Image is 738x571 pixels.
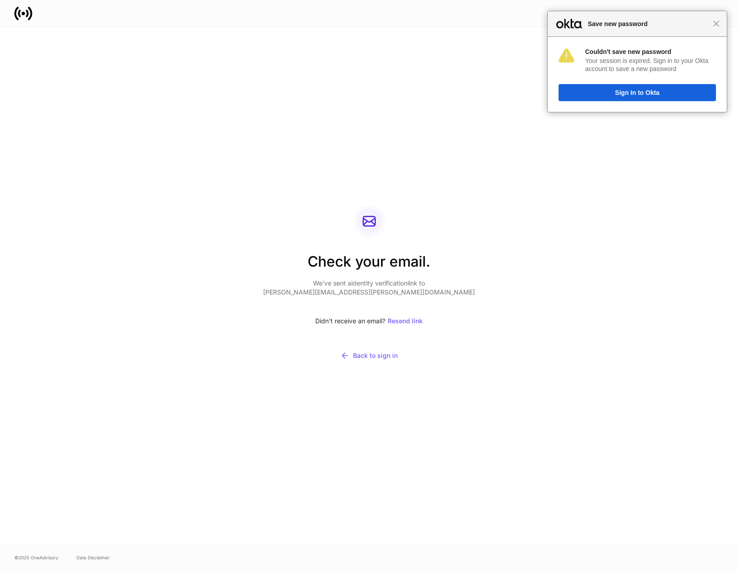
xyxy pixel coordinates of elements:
[263,279,475,297] p: We’ve sent a identity verification link to [PERSON_NAME][EMAIL_ADDRESS][PERSON_NAME][DOMAIN_NAME]
[263,311,475,331] div: Didn’t receive an email?
[585,48,716,56] div: Couldn't save new password
[387,311,423,331] button: Resend link
[388,318,423,324] div: Resend link
[583,18,713,29] span: Save new password
[76,554,110,561] a: Data Disclaimer
[263,252,475,279] h2: Check your email.
[585,57,716,73] div: Your session is expired. Sign in to your Okta account to save a new password
[713,20,720,27] span: Close
[263,345,475,366] button: Back to sign in
[559,84,716,101] button: Sign In to Okta
[340,351,398,360] div: Back to sign in
[559,49,574,62] img: 4LvBYCYYpWoWyuJ1JVHNRiIkgWa908llMfD4u4MVn9thWb4LAqcA2E7dTuhfAz7zqpCizxhzM8B7m4K22xBmQer5oNwiAX9iG...
[14,554,58,561] span: © 2025 OneAdvisory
